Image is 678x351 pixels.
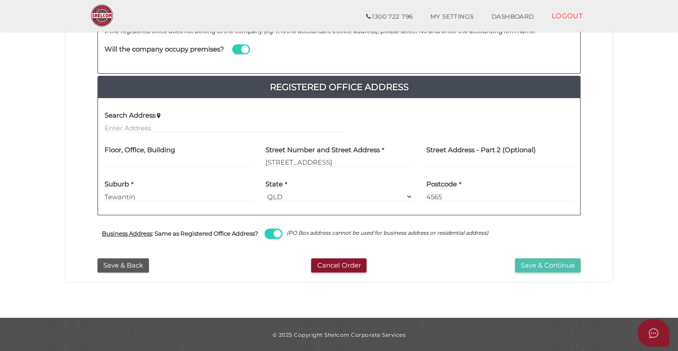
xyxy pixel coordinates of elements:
a: Registered Office Address [98,80,580,94]
h4: Street Number and Street Address [265,146,380,154]
h4: State [265,181,283,188]
button: Cancel Order [311,258,366,273]
h4: Postcode [426,181,456,188]
h4: Suburb [105,181,129,188]
button: Save & Continue [515,258,581,273]
a: 1300 722 796 [357,8,421,26]
h4: : Same as Registered Office Address? [102,230,258,237]
h4: Street Address - Part 2 (Optional) [426,146,535,154]
div: © 2025 Copyright Shelcom Corporate Services [73,331,605,339]
input: Enter Address [265,158,413,167]
button: Open asap [637,319,669,347]
i: Keep typing in your address(including suburb) until it appears [157,113,160,118]
h4: Search Address [105,112,156,119]
a: MY SETTINGS [421,8,483,26]
u: Business Address [102,230,152,237]
input: Enter Address [105,123,346,133]
button: Save & Back [97,258,149,273]
a: LOGOUT [542,7,592,25]
h4: Will the company occupy premises? [105,46,224,53]
a: DASHBOARD [483,8,543,26]
input: Postcode must be exactly 4 digits [426,192,573,201]
i: (PO Box address cannot be used for business address or residential address) [287,229,488,236]
h4: Floor, Office, Building [105,146,175,154]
